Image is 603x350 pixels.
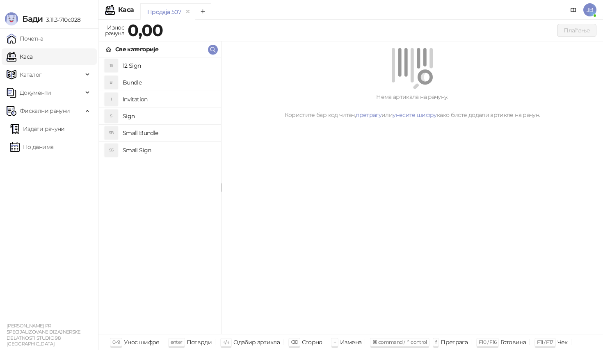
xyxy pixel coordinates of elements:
[105,144,118,157] div: SS
[112,339,120,345] span: 0-9
[105,76,118,89] div: B
[123,76,215,89] h4: Bundle
[7,323,81,347] small: [PERSON_NAME] PR SPECIJALIZOVANE DIZAJNERSKE DELATNOSTI STUDIO 98 [GEOGRAPHIC_DATA]
[123,126,215,140] h4: Small Bundle
[118,7,134,13] div: Каса
[123,144,215,157] h4: Small Sign
[105,59,118,72] div: 1S
[22,14,43,24] span: Бади
[10,121,65,137] a: Издати рачуни
[393,111,437,119] a: унесите шифру
[479,339,496,345] span: F10 / F16
[123,110,215,123] h4: Sign
[105,110,118,123] div: S
[105,93,118,106] div: I
[500,337,526,348] div: Готовина
[233,337,280,348] div: Одабир артикла
[105,126,118,140] div: SB
[183,8,193,15] button: remove
[231,92,593,119] div: Нема артикала на рачуну. Користите бар код читач, или како бисте додали артикле на рачун.
[123,93,215,106] h4: Invitation
[340,337,361,348] div: Измена
[99,57,221,334] div: grid
[43,16,80,23] span: 3.11.3-710c028
[557,337,568,348] div: Чек
[333,339,336,345] span: +
[567,3,580,16] a: Документација
[20,66,42,83] span: Каталог
[20,85,51,101] span: Документи
[583,3,596,16] span: JB
[195,3,211,20] button: Add tab
[124,337,160,348] div: Унос шифре
[115,45,158,54] div: Све категорије
[10,139,53,155] a: По данима
[103,22,126,39] div: Износ рачуна
[5,12,18,25] img: Logo
[302,337,322,348] div: Сторно
[223,339,229,345] span: ↑/↓
[557,24,596,37] button: Плаћање
[187,337,212,348] div: Потврди
[372,339,427,345] span: ⌘ command / ⌃ control
[7,48,32,65] a: Каса
[291,339,297,345] span: ⌫
[435,339,436,345] span: f
[20,103,70,119] span: Фискални рачуни
[441,337,468,348] div: Претрага
[147,7,181,16] div: Продаја 507
[537,339,553,345] span: F11 / F17
[123,59,215,72] h4: 12 Sign
[128,20,163,40] strong: 0,00
[356,111,381,119] a: претрагу
[171,339,183,345] span: enter
[7,30,43,47] a: Почетна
